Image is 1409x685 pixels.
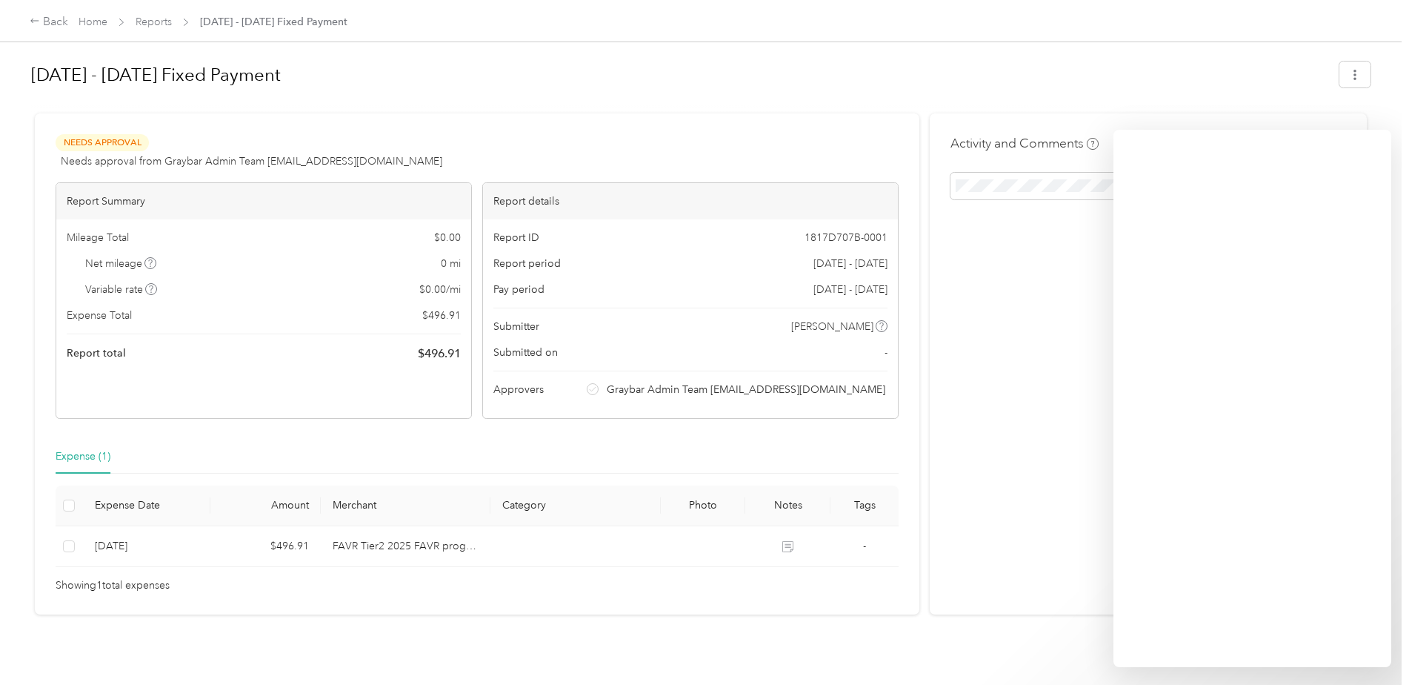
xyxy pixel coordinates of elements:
[419,282,461,297] span: $ 0.00 / mi
[56,578,170,594] span: Showing 1 total expenses
[863,540,866,552] span: -
[85,282,158,297] span: Variable rate
[441,256,461,271] span: 0 mi
[56,134,149,151] span: Needs Approval
[490,486,660,526] th: Category
[31,57,1329,93] h1: Sep 1 - 30, 2025 Fixed Payment
[422,308,461,323] span: $ 496.91
[791,319,873,334] span: [PERSON_NAME]
[493,230,539,245] span: Report ID
[1113,130,1391,667] iframe: ada-chat-frame
[493,256,561,271] span: Report period
[607,382,885,397] span: Graybar Admin Team [EMAIL_ADDRESS][DOMAIN_NAME]
[745,486,830,526] th: Notes
[30,13,68,31] div: Back
[67,308,132,323] span: Expense Total
[321,526,490,567] td: FAVR Tier2 2025 FAVR program
[950,134,1099,153] h4: Activity and Comments
[483,183,898,219] div: Report details
[830,486,899,526] th: Tags
[885,345,887,360] span: -
[493,382,544,397] span: Approvers
[493,345,558,360] span: Submitted on
[83,526,210,567] td: 10-3-2025
[813,282,887,297] span: [DATE] - [DATE]
[136,16,172,28] a: Reports
[56,449,110,465] div: Expense (1)
[56,183,471,219] div: Report Summary
[830,526,899,567] td: -
[210,526,321,567] td: $496.91
[805,230,887,245] span: 1817D707B-0001
[321,486,490,526] th: Merchant
[493,282,544,297] span: Pay period
[418,345,461,363] span: $ 496.91
[67,345,126,361] span: Report total
[493,319,539,334] span: Submitter
[434,230,461,245] span: $ 0.00
[79,16,107,28] a: Home
[67,230,129,245] span: Mileage Total
[85,256,157,271] span: Net mileage
[842,499,887,512] div: Tags
[200,14,347,30] span: [DATE] - [DATE] Fixed Payment
[61,153,442,169] span: Needs approval from Graybar Admin Team [EMAIL_ADDRESS][DOMAIN_NAME]
[813,256,887,271] span: [DATE] - [DATE]
[210,486,321,526] th: Amount
[661,486,746,526] th: Photo
[83,486,210,526] th: Expense Date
